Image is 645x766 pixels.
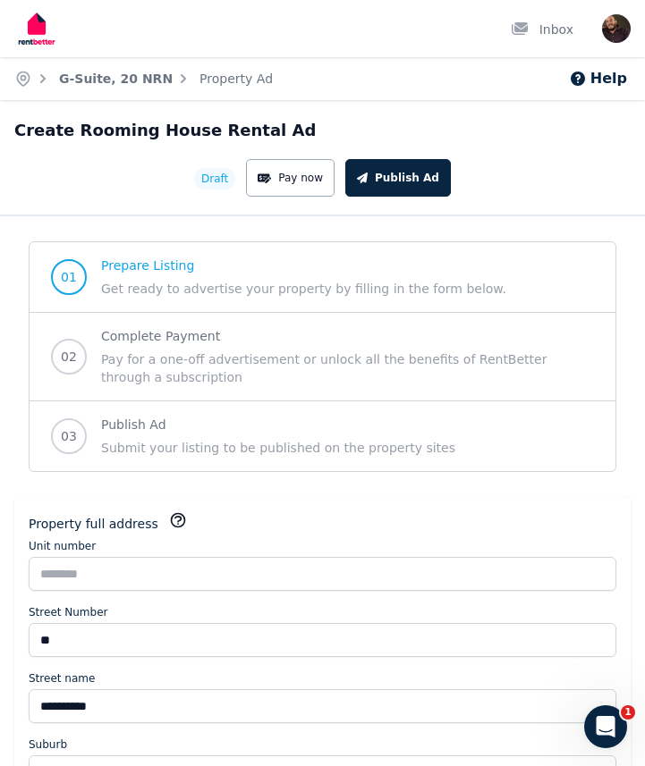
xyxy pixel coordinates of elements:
img: RentBetter [14,6,59,51]
button: Help [569,68,627,89]
img: Paul Ferrett [602,14,631,43]
nav: Progress [29,241,616,472]
button: Pay now [246,159,335,197]
button: Publish Ad [345,159,451,197]
label: Street name [29,671,95,686]
div: Inbox [511,21,573,38]
label: Unit number [29,539,96,553]
span: 1 [621,705,635,720]
label: Street Number [29,605,107,619]
a: G-Suite, 20 NRN [59,72,173,86]
a: Property Ad [199,72,273,86]
span: Draft [201,172,228,186]
span: Prepare Listing [101,257,506,274]
label: Suburb [29,737,67,752]
span: Complete Payment [101,327,594,345]
span: 03 [61,427,77,445]
span: 02 [61,348,77,366]
span: Submit your listing to be published on the property sites [101,439,455,457]
span: 01 [61,268,77,286]
span: Pay for a one-off advertisement or unlock all the benefits of RentBetter through a subscription [101,350,594,386]
label: Property full address [29,515,158,533]
iframe: Intercom live chat [584,705,627,748]
span: Get ready to advertise your property by filling in the form below. [101,280,506,298]
span: Publish Ad [101,416,455,434]
h1: Create Rooming House Rental Ad [14,118,316,143]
